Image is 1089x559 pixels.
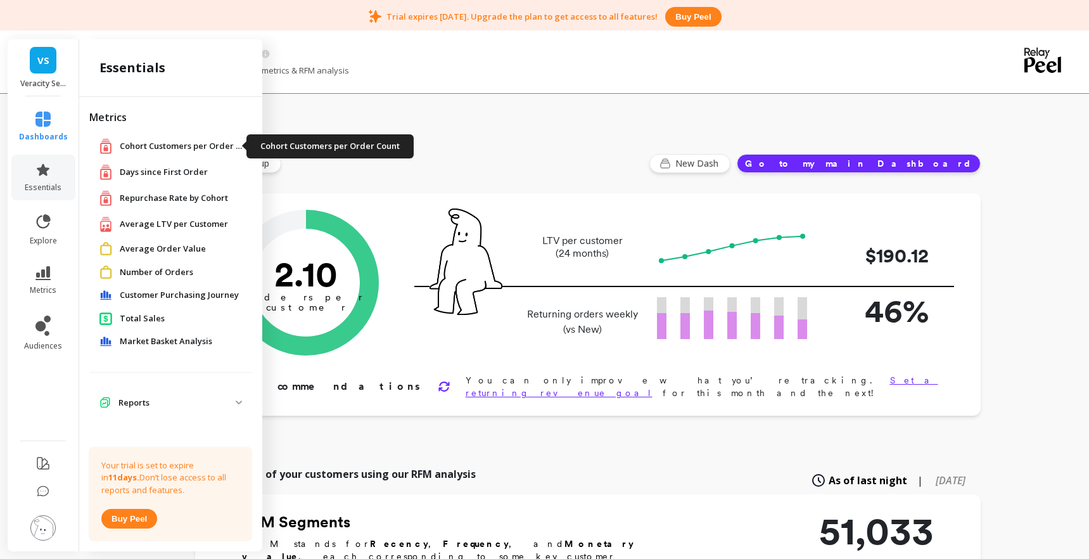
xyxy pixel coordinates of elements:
p: Your trial is set to expire in Don’t lose access to all reports and features. [101,459,239,497]
img: navigation item icon [99,312,112,325]
h2: essentials [99,59,165,77]
strong: 11 days. [108,472,139,483]
p: 51,033 [819,512,934,550]
h2: RFM Segments [242,512,673,532]
img: navigation item icon [99,337,112,347]
a: Cohort Customers per Order CountCohort Customers per Order Count [120,140,246,153]
span: Total Sales [120,312,165,325]
p: Recommendations [238,379,423,394]
p: Reports [118,397,236,409]
b: Frequency [443,539,509,549]
span: [DATE] [936,473,965,487]
span: dashboards [19,132,68,142]
span: Days since First Order [120,166,208,179]
span: New Dash [675,157,722,170]
p: LTV per customer (24 months) [523,235,642,260]
span: explore [30,236,57,246]
img: pal seatted on line [430,209,502,315]
button: Buy peel [101,509,157,529]
img: navigation item icon [99,216,112,232]
p: Explore all of your customers using our RFM analysis [210,466,476,482]
img: navigation item icon [99,242,112,255]
span: Number of Orders [120,266,193,279]
p: Returning orders weekly (vs New) [523,307,642,337]
img: down caret icon [236,401,242,404]
img: profile picture [30,515,56,541]
p: Trial expires [DATE]. Upgrade the plan to get access to all features! [386,11,658,22]
p: You can only improve what you’re tracking. for this month and the next! [466,374,940,399]
span: As of last night [829,473,907,488]
tspan: customer [265,302,346,313]
a: Repurchase Rate by Cohort [120,192,242,205]
button: Go to my main Dashboard [737,154,981,173]
img: navigation item icon [99,266,112,279]
p: 46% [827,287,929,335]
text: 2.10 [274,253,338,295]
p: Veracity Selfcare [20,79,67,89]
a: Average LTV per Customer [120,218,242,231]
img: navigation item icon [99,164,112,180]
button: New Dash [649,154,730,173]
span: Average LTV per Customer [120,218,228,231]
span: | [917,473,923,488]
a: Average Order Value [120,243,242,255]
span: VS [37,53,49,68]
img: navigation item icon [99,397,111,408]
span: essentials [25,183,61,193]
a: Total Sales [120,312,242,325]
span: Cohort Customers per Order Count [120,140,246,153]
span: audiences [24,341,62,351]
img: navigation item icon [99,190,112,206]
tspan: orders per [248,292,364,303]
a: Customer Purchasing Journey [120,289,242,302]
span: metrics [30,285,56,295]
a: Days since First Order [120,166,242,179]
b: Recency [370,539,428,549]
span: Market Basket Analysis [120,335,212,348]
a: Number of Orders [120,266,242,279]
span: Repurchase Rate by Cohort [120,192,228,205]
img: navigation item icon [99,138,112,154]
p: $190.12 [827,241,929,270]
span: Customer Purchasing Journey [120,289,239,302]
span: Average Order Value [120,243,206,255]
h2: Metrics [89,110,252,125]
button: Buy peel [665,7,721,27]
img: navigation item icon [99,290,112,300]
